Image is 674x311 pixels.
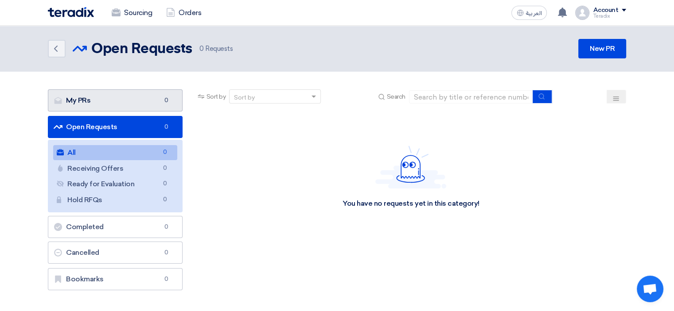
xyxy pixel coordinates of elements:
[48,116,183,138] a: Open Requests0
[375,146,446,188] img: Hello
[575,6,589,20] img: profile_test.png
[199,44,233,54] span: Requests
[234,93,255,102] div: Sort by
[161,275,171,284] span: 0
[48,216,183,238] a: Completed0
[161,248,171,257] span: 0
[387,92,405,101] span: Search
[578,39,626,58] a: New PR
[409,90,533,104] input: Search by title or reference number
[159,3,208,23] a: Orders
[206,92,226,101] span: Sort by
[160,195,170,204] span: 0
[593,7,618,14] div: Account
[511,6,547,20] button: العربية
[161,96,171,105] span: 0
[91,40,192,58] h2: Open Requests
[160,164,170,173] span: 0
[53,177,177,192] a: Ready for Evaluation
[48,268,183,290] a: Bookmarks0
[160,179,170,188] span: 0
[48,89,183,111] a: My PRs0
[593,14,626,19] div: Teradix
[105,3,159,23] a: Sourcing
[53,161,177,176] a: Receiving Offers
[526,10,542,16] span: العربية
[343,199,479,208] div: You have no requests yet in this category!
[48,7,94,17] img: Teradix logo
[637,276,663,302] a: Open chat
[199,45,204,53] span: 0
[53,192,177,207] a: Hold RFQs
[48,242,183,264] a: Cancelled0
[53,145,177,160] a: All
[161,123,171,131] span: 0
[160,148,170,157] span: 0
[161,223,171,231] span: 0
